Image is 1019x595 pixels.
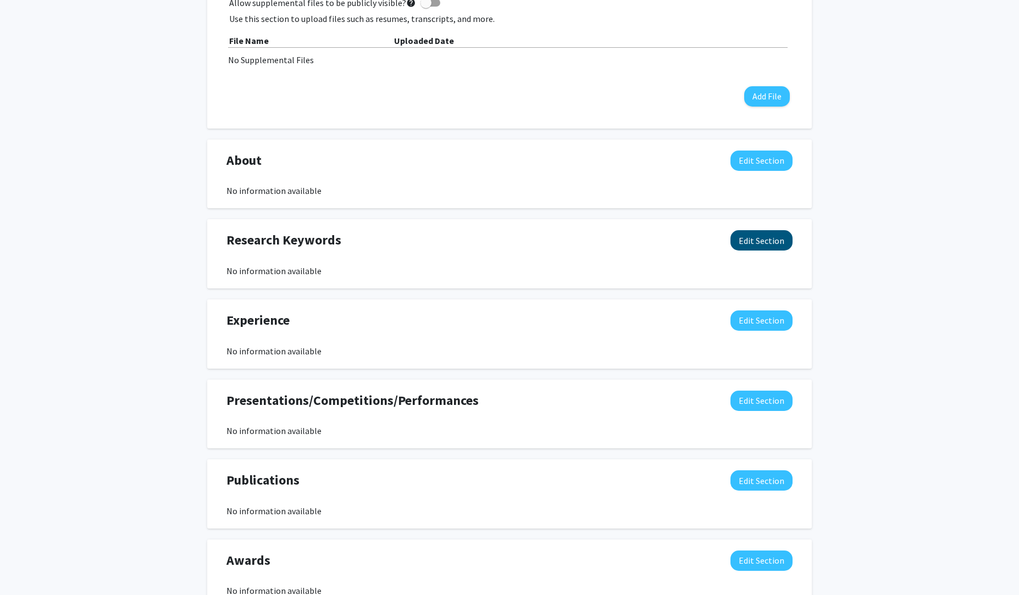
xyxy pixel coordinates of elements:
[730,310,793,331] button: Edit Experience
[226,230,341,250] span: Research Keywords
[226,391,479,410] span: Presentations/Competitions/Performances
[226,184,793,197] div: No information available
[730,230,793,251] button: Edit Research Keywords
[228,53,791,66] div: No Supplemental Files
[229,12,790,25] p: Use this section to upload files such as resumes, transcripts, and more.
[226,504,793,518] div: No information available
[226,151,262,170] span: About
[730,470,793,491] button: Edit Publications
[394,35,454,46] b: Uploaded Date
[226,344,793,358] div: No information available
[226,264,793,277] div: No information available
[226,470,300,490] span: Publications
[226,310,290,330] span: Experience
[226,424,793,437] div: No information available
[229,35,269,46] b: File Name
[226,550,270,570] span: Awards
[744,86,790,107] button: Add File
[8,546,47,587] iframe: Chat
[730,151,793,171] button: Edit About
[730,550,793,571] button: Edit Awards
[730,391,793,411] button: Edit Presentations/Competitions/Performances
